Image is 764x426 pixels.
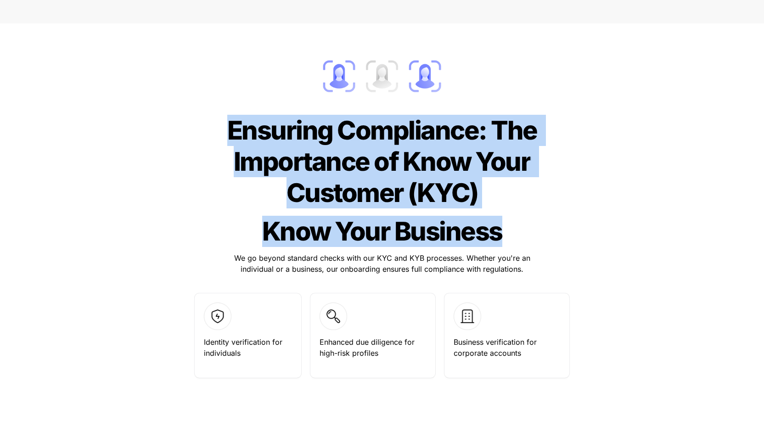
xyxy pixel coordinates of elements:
span: Ensuring Compliance: The Importance of Know Your Customer (KYC) [227,115,542,208]
span: Identity verification for individuals [204,337,285,358]
span: Know Your Business [262,216,502,247]
span: We go beyond standard checks with our KYC and KYB processes. Whether you're an individual or a bu... [234,253,533,274]
span: Business verification for corporate accounts [454,337,539,358]
span: Enhanced due diligence for high-risk profiles [320,337,417,358]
